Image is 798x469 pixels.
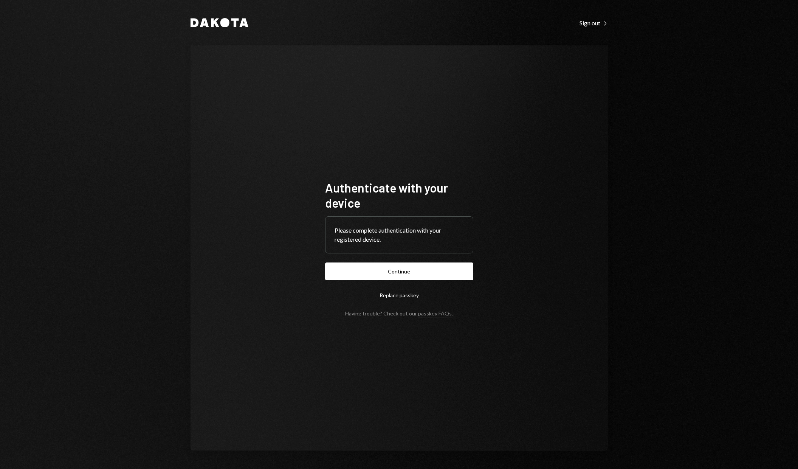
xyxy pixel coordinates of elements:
a: Sign out [580,19,608,27]
a: passkey FAQs [418,310,452,317]
button: Continue [325,262,473,280]
div: Having trouble? Check out our . [345,310,453,317]
button: Replace passkey [325,286,473,304]
h1: Authenticate with your device [325,180,473,210]
div: Please complete authentication with your registered device. [335,226,464,244]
